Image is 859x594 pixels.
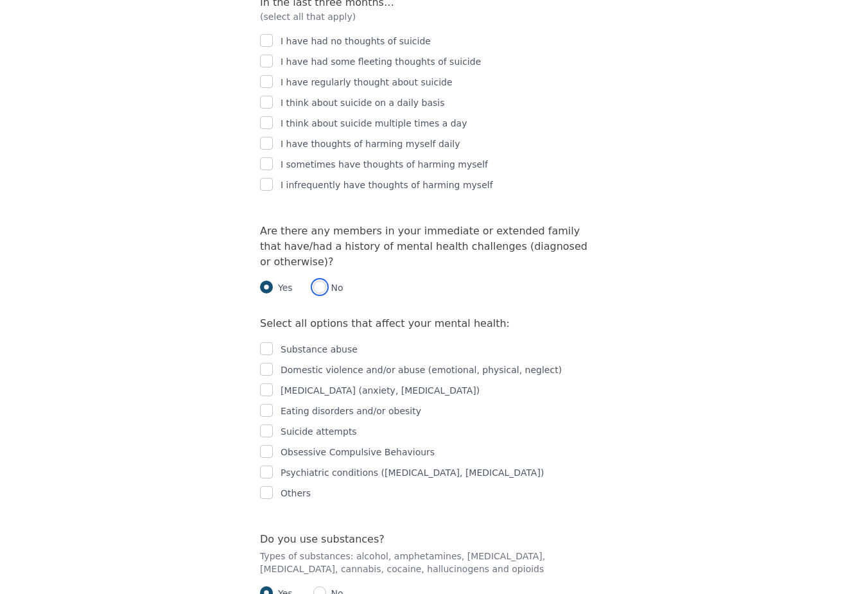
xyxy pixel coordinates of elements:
[260,225,587,268] label: Are there any members in your immediate or extended family that have/had a history of mental heal...
[281,177,493,193] p: I infrequently have thoughts of harming myself
[281,424,357,439] p: Suicide attempts
[260,533,385,545] label: Do you use substances?
[260,317,510,329] label: Select all options that affect your mental health:
[281,116,467,131] p: I think about suicide multiple times a day
[273,281,293,294] p: Yes
[281,465,544,480] p: Psychiatric conditions ([MEDICAL_DATA], [MEDICAL_DATA])
[281,74,453,90] p: I have regularly thought about suicide
[281,383,480,398] p: [MEDICAL_DATA] (anxiety, [MEDICAL_DATA])
[326,281,343,294] p: No
[281,54,481,69] p: I have had some fleeting thoughts of suicide
[281,136,460,152] p: I have thoughts of harming myself daily
[281,342,358,357] p: Substance abuse
[281,362,562,378] p: Domestic violence and/or abuse (emotional, physical, neglect)
[281,157,488,172] p: I sometimes have thoughts of harming myself
[281,444,435,460] p: Obsessive Compulsive Behaviours
[281,33,431,49] p: I have had no thoughts of suicide
[281,95,445,110] p: I think about suicide on a daily basis
[260,10,599,23] p: (select all that apply)
[281,403,421,419] p: Eating disorders and/or obesity
[281,485,311,501] p: Others
[260,550,599,575] p: Types of substances: alcohol, amphetamines, [MEDICAL_DATA], [MEDICAL_DATA], cannabis, cocaine, ha...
